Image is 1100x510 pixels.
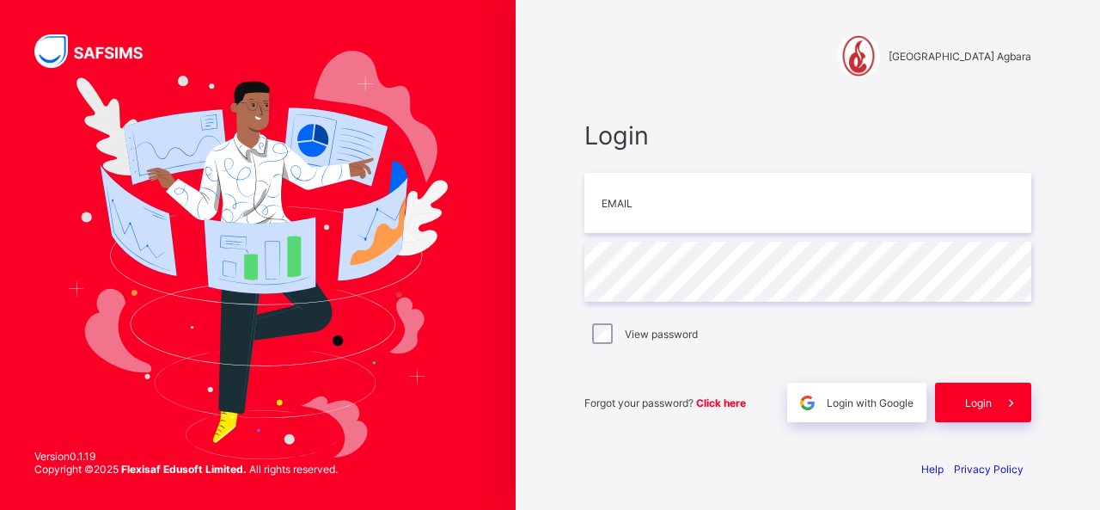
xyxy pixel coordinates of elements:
span: Forgot your password? [584,396,746,409]
span: Login [584,120,1031,151]
label: View password [625,328,698,341]
a: Privacy Policy [954,463,1024,476]
span: Login with Google [827,396,914,409]
img: SAFSIMS Logo [34,34,163,68]
span: Copyright © 2025 All rights reserved. [34,463,338,476]
img: Hero Image [68,51,447,458]
strong: Flexisaf Edusoft Limited. [121,463,247,476]
img: google.396cfc9801f0270233282035f929180a.svg [797,393,817,413]
a: Click here [696,396,746,409]
a: Help [921,463,944,476]
span: Login [965,396,992,409]
span: [GEOGRAPHIC_DATA] Agbara [889,50,1031,63]
span: Version 0.1.19 [34,450,338,463]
